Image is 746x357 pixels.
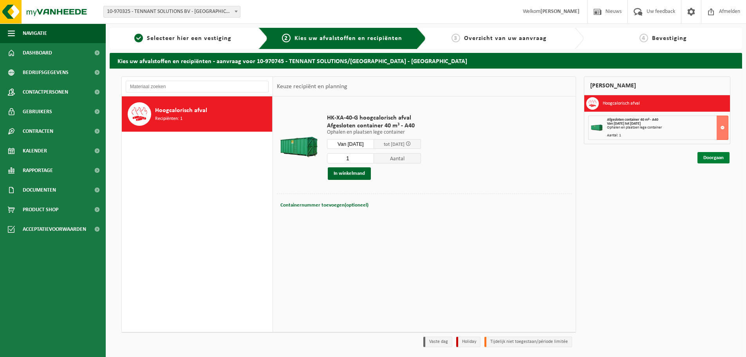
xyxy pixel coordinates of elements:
span: Aantal [374,153,421,163]
span: Gebruikers [23,102,52,121]
span: Containernummer toevoegen(optioneel) [280,203,368,208]
span: Product Shop [23,200,58,219]
strong: Van [DATE] tot [DATE] [607,121,641,126]
h2: Kies uw afvalstoffen en recipiënten - aanvraag voor 10-970745 - TENNANT SOLUTIONS/[GEOGRAPHIC_DAT... [110,53,742,68]
span: tot [DATE] [384,142,405,147]
span: Afgesloten container 40 m³ - A40 [607,118,658,122]
div: Aantal: 1 [607,134,728,138]
span: 4 [639,34,648,42]
span: Dashboard [23,43,52,63]
button: Hoogcalorisch afval Recipiënten: 1 [122,96,273,132]
span: Bedrijfsgegevens [23,63,69,82]
span: 10-970325 - TENNANT SOLUTIONS BV - MECHELEN [103,6,240,18]
button: Containernummer toevoegen(optioneel) [280,200,369,211]
span: Kalender [23,141,47,161]
input: Materiaal zoeken [126,81,269,92]
div: Ophalen en plaatsen lege container [607,126,728,130]
span: Navigatie [23,24,47,43]
span: Rapportage [23,161,53,180]
button: In winkelmand [328,167,371,180]
a: Doorgaan [697,152,730,163]
span: Kies uw afvalstoffen en recipiënten [294,35,402,42]
span: Documenten [23,180,56,200]
strong: [PERSON_NAME] [540,9,580,14]
p: Ophalen en plaatsen lege container [327,130,421,135]
span: HK-XA-40-G hoogcalorisch afval [327,114,421,122]
span: Overzicht van uw aanvraag [464,35,547,42]
span: Afgesloten container 40 m³ - A40 [327,122,421,130]
li: Vaste dag [423,337,452,347]
span: 10-970325 - TENNANT SOLUTIONS BV - MECHELEN [104,6,240,17]
input: Selecteer datum [327,139,374,149]
li: Holiday [456,337,480,347]
li: Tijdelijk niet toegestaan/période limitée [484,337,572,347]
span: Selecteer hier een vestiging [147,35,231,42]
span: Contactpersonen [23,82,68,102]
span: Bevestiging [652,35,687,42]
span: Hoogcalorisch afval [155,106,207,115]
div: [PERSON_NAME] [584,76,730,95]
span: 2 [282,34,291,42]
span: 3 [452,34,460,42]
span: Recipiënten: 1 [155,115,182,123]
div: Keuze recipiënt en planning [273,77,351,96]
h3: Hoogcalorisch afval [603,97,640,110]
a: 1Selecteer hier een vestiging [114,34,252,43]
span: Acceptatievoorwaarden [23,219,86,239]
span: 1 [134,34,143,42]
span: Contracten [23,121,53,141]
